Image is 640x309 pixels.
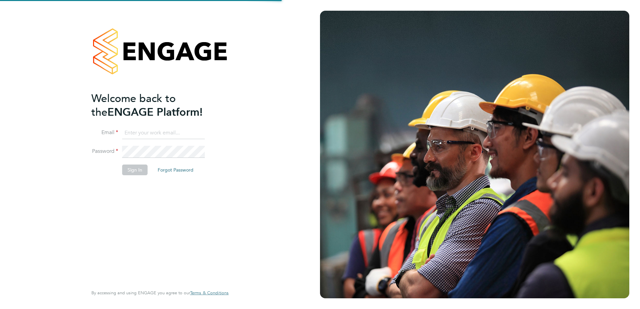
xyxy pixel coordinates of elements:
a: Terms & Conditions [190,290,229,296]
span: Terms & Conditions [190,290,229,296]
button: Sign In [122,165,148,175]
span: By accessing and using ENGAGE you agree to our [91,290,229,296]
h2: ENGAGE Platform! [91,92,222,119]
button: Forgot Password [152,165,199,175]
span: Welcome back to the [91,92,176,119]
label: Email [91,129,118,136]
input: Enter your work email... [122,127,205,139]
label: Password [91,148,118,155]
